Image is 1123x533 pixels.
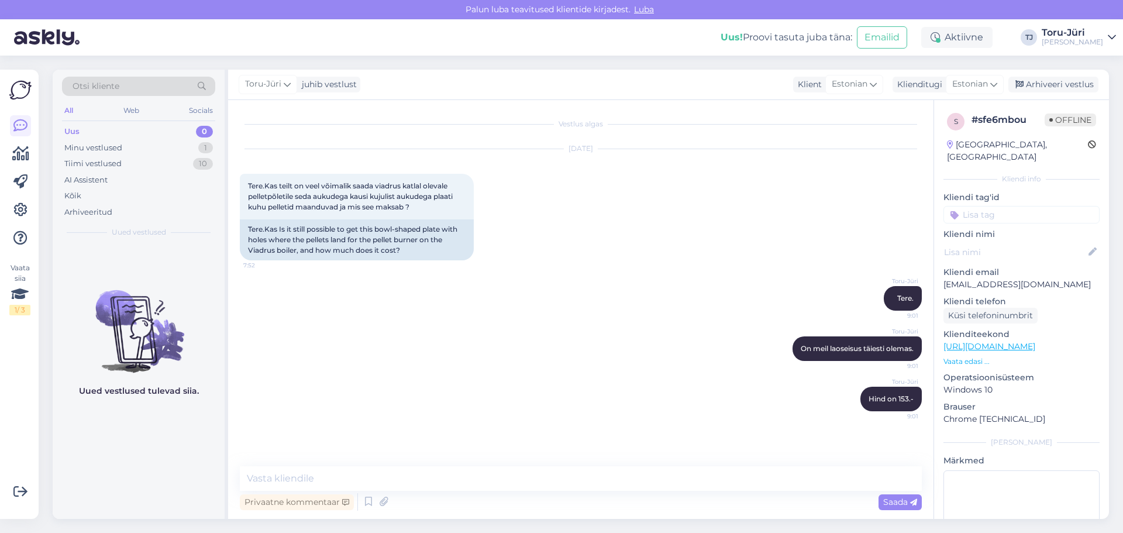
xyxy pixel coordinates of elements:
[73,80,119,92] span: Otsi kliente
[883,497,917,507] span: Saada
[943,437,1100,448] div: [PERSON_NAME]
[721,30,852,44] div: Proovi tasuta juba täna:
[245,78,281,91] span: Toru-Jüri
[240,219,474,260] div: Tere.Kas Is it still possible to get this bowl-shaped plate with holes where the pellets land for...
[240,119,922,129] div: Vestlus algas
[1042,28,1116,47] a: Toru-Jüri[PERSON_NAME]
[874,311,918,320] span: 9:01
[1045,114,1096,126] span: Offline
[954,117,958,126] span: s
[62,103,75,118] div: All
[943,295,1100,308] p: Kliendi telefon
[947,139,1088,163] div: [GEOGRAPHIC_DATA], [GEOGRAPHIC_DATA]
[64,126,80,137] div: Uus
[1008,77,1098,92] div: Arhiveeri vestlus
[972,113,1045,127] div: # sfe6mbou
[1021,29,1037,46] div: TJ
[64,207,112,218] div: Arhiveeritud
[952,78,988,91] span: Estonian
[943,174,1100,184] div: Kliendi info
[943,455,1100,467] p: Märkmed
[943,356,1100,367] p: Vaata edasi ...
[240,494,354,510] div: Privaatne kommentaar
[874,362,918,370] span: 9:01
[64,142,122,154] div: Minu vestlused
[53,269,225,374] img: No chats
[793,78,822,91] div: Klient
[943,341,1035,352] a: [URL][DOMAIN_NAME]
[9,263,30,315] div: Vaata siia
[187,103,215,118] div: Socials
[943,384,1100,396] p: Windows 10
[874,277,918,286] span: Toru-Jüri
[943,328,1100,341] p: Klienditeekond
[64,190,81,202] div: Kõik
[943,266,1100,278] p: Kliendi email
[897,294,914,302] span: Tere.
[64,174,108,186] div: AI Assistent
[243,261,287,270] span: 7:52
[943,308,1038,324] div: Küsi telefoninumbrit
[943,372,1100,384] p: Operatsioonisüsteem
[869,394,914,403] span: Hind on 153.-
[121,103,142,118] div: Web
[112,227,166,238] span: Uued vestlused
[9,305,30,315] div: 1 / 3
[9,79,32,101] img: Askly Logo
[944,246,1086,259] input: Lisa nimi
[198,142,213,154] div: 1
[801,344,914,353] span: On meil laoseisus täiesti olemas.
[893,78,942,91] div: Klienditugi
[1042,37,1103,47] div: [PERSON_NAME]
[921,27,993,48] div: Aktiivne
[248,181,454,211] span: Tere.Kas teilt on veel võimalik saada viadrus katlal olevale pelletpõletile seda aukudega kausi k...
[1042,28,1103,37] div: Toru-Jüri
[943,191,1100,204] p: Kliendi tag'id
[240,143,922,154] div: [DATE]
[943,401,1100,413] p: Brauser
[193,158,213,170] div: 10
[874,377,918,386] span: Toru-Jüri
[832,78,867,91] span: Estonian
[297,78,357,91] div: juhib vestlust
[631,4,657,15] span: Luba
[79,385,199,397] p: Uued vestlused tulevad siia.
[64,158,122,170] div: Tiimi vestlused
[943,278,1100,291] p: [EMAIL_ADDRESS][DOMAIN_NAME]
[943,206,1100,223] input: Lisa tag
[943,228,1100,240] p: Kliendi nimi
[874,327,918,336] span: Toru-Jüri
[721,32,743,43] b: Uus!
[874,412,918,421] span: 9:01
[196,126,213,137] div: 0
[857,26,907,49] button: Emailid
[943,413,1100,425] p: Chrome [TECHNICAL_ID]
